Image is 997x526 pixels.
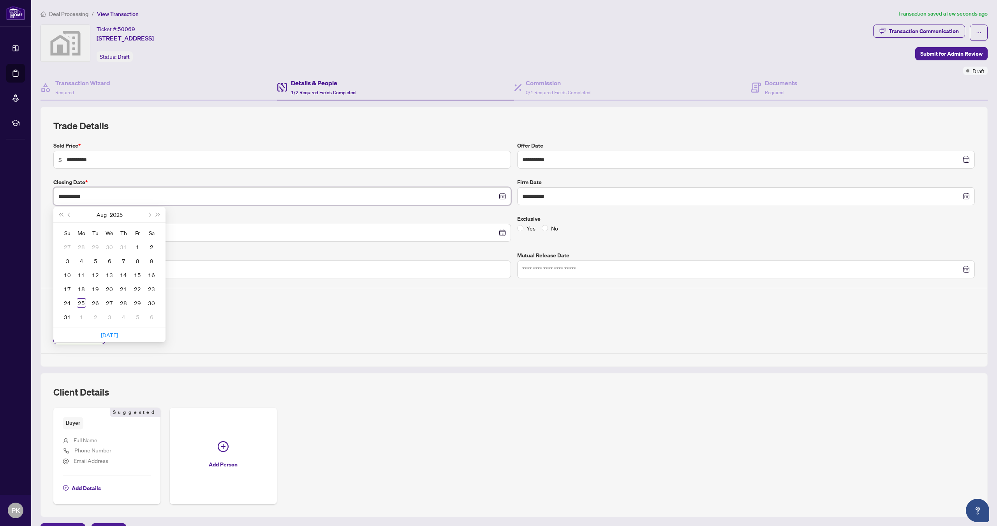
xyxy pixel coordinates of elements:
div: 31 [63,312,72,322]
button: Previous month (PageUp) [65,207,74,222]
div: 27 [63,242,72,252]
span: Suggested [110,408,160,417]
td: 2025-08-20 [102,282,116,296]
img: logo [6,6,25,20]
div: 6 [105,256,114,266]
span: Add Details [72,482,101,494]
span: Required [55,90,74,95]
h2: Trade Details [53,120,975,132]
div: 1 [77,312,86,322]
article: Transaction saved a few seconds ago [898,9,988,18]
td: 2025-07-30 [102,240,116,254]
button: Next month (PageDown) [145,207,153,222]
td: 2025-08-07 [116,254,130,268]
div: 12 [91,270,100,280]
td: 2025-08-16 [144,268,159,282]
button: Add Details [63,482,101,495]
td: 2025-08-03 [60,254,74,268]
span: Phone Number [74,447,111,454]
span: ellipsis [976,30,981,35]
button: Submit for Admin Review [915,47,988,60]
td: 2025-09-03 [102,310,116,324]
td: 2025-08-11 [74,268,88,282]
div: 18 [77,284,86,294]
td: 2025-08-27 [102,296,116,310]
td: 2025-07-31 [116,240,130,254]
td: 2025-08-12 [88,268,102,282]
div: 17 [63,284,72,294]
td: 2025-08-19 [88,282,102,296]
span: 0/1 Required Fields Completed [526,90,590,95]
td: 2025-07-29 [88,240,102,254]
td: 2025-07-28 [74,240,88,254]
div: 1 [133,242,142,252]
h4: Documents [765,78,797,88]
span: Deal Processing [49,11,88,18]
td: 2025-08-22 [130,282,144,296]
td: 2025-08-24 [60,296,74,310]
div: 28 [119,298,128,308]
td: 2025-08-14 [116,268,130,282]
th: Mo [74,226,88,240]
span: plus-circle [63,485,69,491]
span: View Transaction [97,11,139,18]
td: 2025-09-04 [116,310,130,324]
h4: Transaction Wizard [55,78,110,88]
span: Add Person [209,458,238,471]
button: Add Person [170,408,277,504]
div: 16 [147,270,156,280]
div: 23 [147,284,156,294]
label: Sold Price [53,141,511,150]
td: 2025-09-06 [144,310,159,324]
span: Full Name [74,436,97,443]
td: 2025-08-29 [130,296,144,310]
a: [DATE] [101,331,118,338]
td: 2025-08-06 [102,254,116,268]
h4: Details & People [291,78,356,88]
td: 2025-08-13 [102,268,116,282]
div: 6 [147,312,156,322]
button: Open asap [966,499,989,522]
td: 2025-09-01 [74,310,88,324]
label: Exclusive [517,215,975,223]
div: 30 [105,242,114,252]
div: 15 [133,270,142,280]
th: Th [116,226,130,240]
label: Conditional Date [53,215,511,223]
th: Su [60,226,74,240]
div: 19 [91,284,100,294]
span: Draft [972,67,985,75]
div: 25 [77,298,86,308]
span: 1/2 Required Fields Completed [291,90,356,95]
div: 11 [77,270,86,280]
div: 13 [105,270,114,280]
div: 14 [119,270,128,280]
div: 2 [91,312,100,322]
td: 2025-08-31 [60,310,74,324]
td: 2025-08-30 [144,296,159,310]
h2: Client Details [53,386,109,398]
div: 20 [105,284,114,294]
div: 7 [119,256,128,266]
span: 50069 [118,26,135,33]
span: Required [765,90,784,95]
label: Unit/Lot Number [53,251,511,260]
button: Transaction Communication [873,25,965,38]
div: 5 [133,312,142,322]
span: PK [11,505,20,516]
div: 26 [91,298,100,308]
span: No [548,224,561,232]
td: 2025-08-23 [144,282,159,296]
div: 30 [147,298,156,308]
span: [STREET_ADDRESS] [97,33,154,43]
td: 2025-08-01 [130,240,144,254]
td: 2025-08-04 [74,254,88,268]
div: 29 [91,242,100,252]
div: 4 [77,256,86,266]
div: Transaction Communication [889,25,959,37]
span: $ [58,155,62,164]
td: 2025-08-25 [74,296,88,310]
div: Status: [97,51,133,62]
label: Mutual Release Date [517,251,975,260]
td: 2025-08-05 [88,254,102,268]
